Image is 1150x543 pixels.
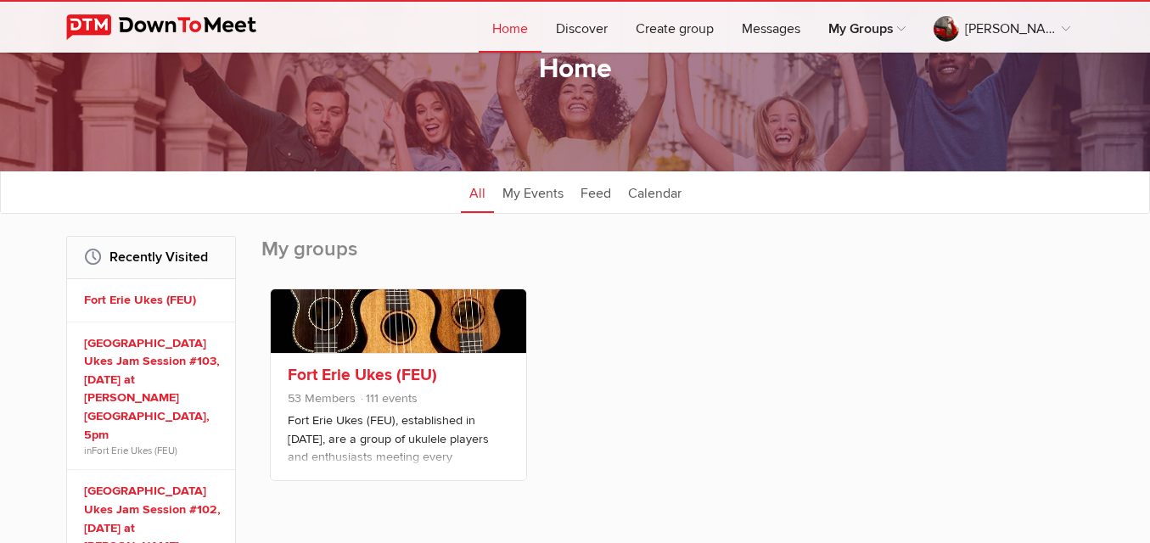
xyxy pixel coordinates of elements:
a: Fort Erie Ukes (FEU) [288,365,437,385]
a: Fort Erie Ukes (FEU) [84,291,223,310]
a: [PERSON_NAME] [920,2,1084,53]
span: 53 Members [288,391,356,406]
a: Discover [542,2,621,53]
a: My Events [494,171,572,213]
a: Create group [622,2,727,53]
h2: My groups [261,236,1085,280]
span: 111 events [359,391,418,406]
a: [GEOGRAPHIC_DATA] Ukes Jam Session #103, [DATE] at [PERSON_NAME][GEOGRAPHIC_DATA], 5pm [84,334,223,445]
a: Home [479,2,541,53]
a: Messages [728,2,814,53]
span: in [84,444,223,457]
h2: Recently Visited [84,237,218,277]
a: All [461,171,494,213]
p: Fort Erie Ukes (FEU), established in [DATE], are a group of ukulele players and enthusiasts meeti... [288,411,509,496]
a: Calendar [620,171,690,213]
a: Feed [572,171,620,213]
a: My Groups [815,2,919,53]
img: DownToMeet [66,14,283,40]
a: Fort Erie Ukes (FEU) [92,445,177,456]
h1: Home [539,52,612,87]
